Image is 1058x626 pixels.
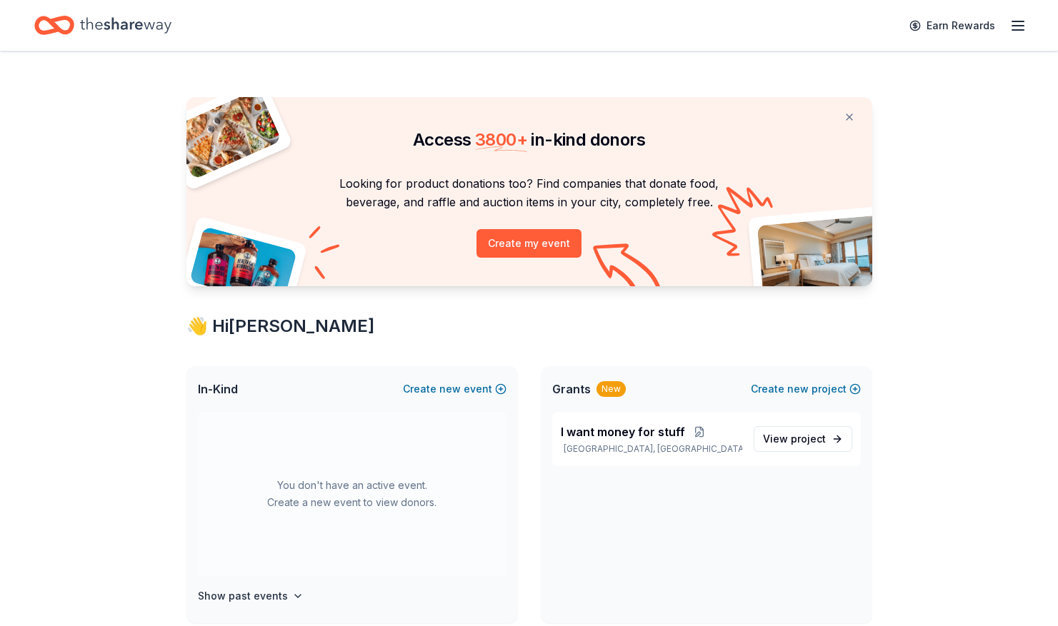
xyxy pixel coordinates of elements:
span: I want money for stuff [561,423,685,440]
span: Access in-kind donors [413,129,645,150]
div: 👋 Hi [PERSON_NAME] [186,315,872,338]
span: project [791,433,826,445]
a: Earn Rewards [901,13,1004,39]
span: View [763,430,826,448]
div: You don't have an active event. Create a new event to view donors. [198,412,506,576]
button: Show past events [198,587,304,605]
a: View project [754,426,852,452]
span: new [439,380,461,398]
div: New [597,381,626,397]
img: Curvy arrow [593,243,664,297]
button: Createnewevent [403,380,506,398]
a: Home [34,9,171,42]
span: In-Kind [198,380,238,398]
span: Grants [552,380,591,398]
button: Createnewproject [751,380,861,398]
img: Pizza [170,89,281,180]
p: [GEOGRAPHIC_DATA], [GEOGRAPHIC_DATA] [561,443,742,455]
h4: Show past events [198,587,288,605]
span: new [787,380,809,398]
p: Looking for product donations too? Find companies that donate food, beverage, and raffle and auct... [204,174,855,212]
button: Create my event [476,229,582,258]
span: 3800 + [475,129,527,150]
